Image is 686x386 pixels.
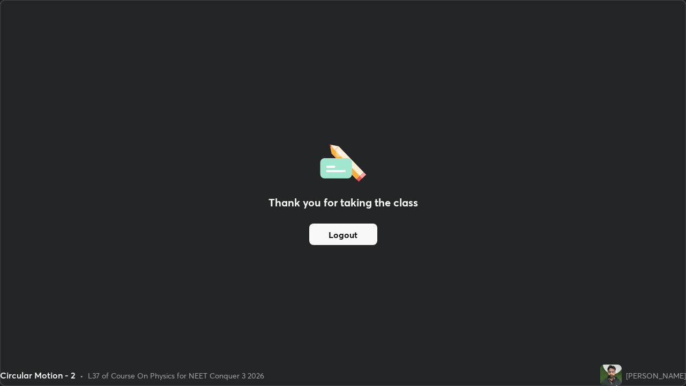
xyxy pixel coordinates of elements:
[309,224,377,245] button: Logout
[600,365,622,386] img: f126b9e1133842c0a7d50631c43ebeec.jpg
[80,370,84,381] div: •
[269,195,418,211] h2: Thank you for taking the class
[320,141,366,182] img: offlineFeedback.1438e8b3.svg
[88,370,264,381] div: L37 of Course On Physics for NEET Conquer 3 2026
[626,370,686,381] div: [PERSON_NAME]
